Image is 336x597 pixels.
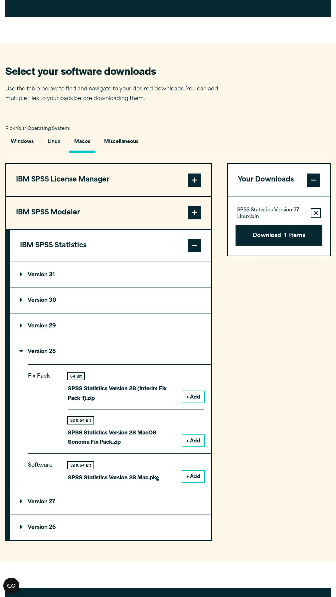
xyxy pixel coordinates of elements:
[10,262,211,540] div: IBM SPSS Statistics
[20,323,56,329] p: Version 29
[20,272,55,278] p: Version 31
[182,435,204,446] button: + Add
[68,427,177,447] p: SPSS Statistics Version 28 MacOS Sonoma Fix Pack.zip
[10,288,211,313] summary: Version 30
[10,515,211,540] summary: Version 26
[182,391,204,403] button: + Add
[3,578,19,594] button: Open CMP widget
[28,372,58,441] p: Fix Pack
[68,472,159,482] p: SPSS Statistics Version 28 Mac.pkg
[5,127,71,131] span: Pick Your Operating System:
[6,164,211,196] button: IBM SPSS License Manager
[228,164,330,196] button: Your Downloads
[68,462,93,469] div: 32 & 64 Bit
[182,471,204,482] button: + Add
[10,230,211,262] button: IBM SPSS Statistics
[10,313,211,339] summary: Version 29
[20,499,55,505] p: Version 27
[284,232,286,240] span: 1
[228,196,330,256] div: Your Downloads
[68,417,93,424] div: 32 & 64 Bit
[20,525,56,530] p: Version 26
[10,489,211,515] summary: Version 27
[99,134,144,153] button: Miscellaneous
[6,197,211,229] button: IBM SPSS Modeler
[236,225,322,246] button: Download1Items
[69,134,95,153] button: Macos
[5,64,228,77] h2: Select your software downloads
[20,349,56,354] p: Version 28
[28,461,58,477] p: Software
[10,339,211,364] summary: Version 28
[5,84,228,104] p: Use the table below to find and navigate to your desired downloads. You can add multiple files to...
[5,134,39,153] button: Windows
[10,262,211,287] summary: Version 31
[237,207,305,220] p: SPSS Statistics Version 27 Linux.bin
[68,383,177,403] p: SPSS Statistics Version 28 (Interim Fix Pack 1).zip
[68,373,84,380] div: 64 Bit
[20,298,56,303] p: Version 30
[42,134,66,153] button: Linux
